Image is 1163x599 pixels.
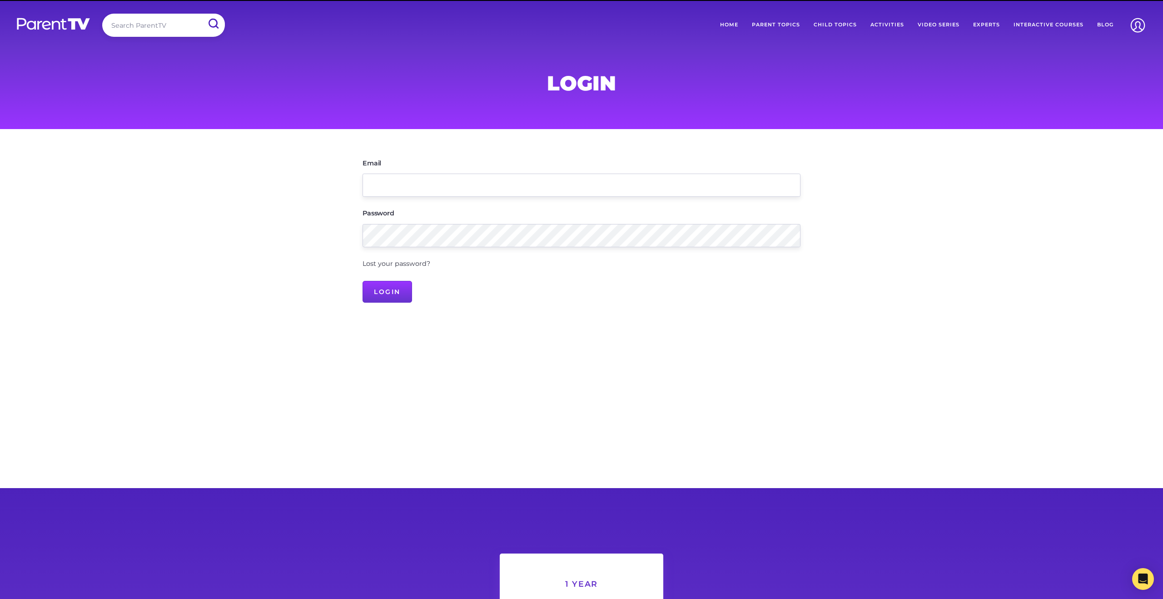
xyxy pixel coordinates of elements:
a: Blog [1090,14,1120,36]
h1: Login [363,74,800,92]
a: Experts [966,14,1007,36]
a: Home [713,14,745,36]
a: Child Topics [807,14,864,36]
div: Open Intercom Messenger [1132,568,1154,590]
input: Login [363,281,412,303]
a: Parent Topics [745,14,807,36]
img: parenttv-logo-white.4c85aaf.svg [16,17,91,30]
a: Video Series [911,14,966,36]
label: Password [363,210,394,216]
label: Email [363,160,381,166]
input: Search ParentTV [102,14,225,37]
h6: 1 Year [522,580,641,588]
input: Submit [201,14,225,34]
img: Account [1126,14,1149,37]
a: Lost your password? [363,260,430,268]
a: Activities [864,14,911,36]
a: Interactive Courses [1007,14,1090,36]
